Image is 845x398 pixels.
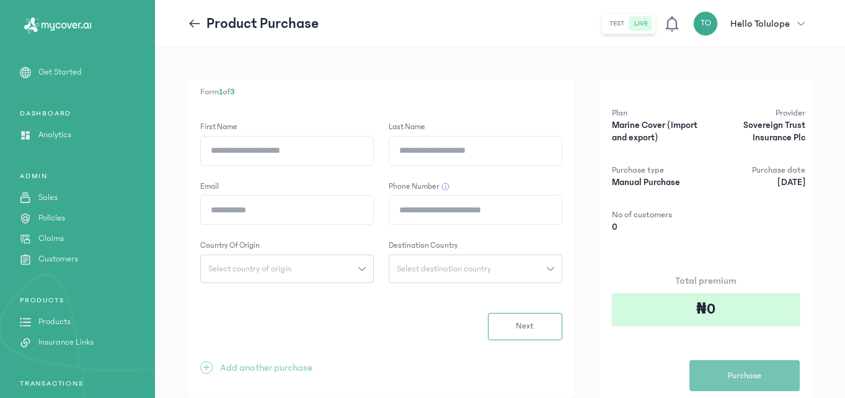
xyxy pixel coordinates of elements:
p: Customers [38,253,78,266]
p: No of customers [612,209,708,221]
label: Destination country [389,240,458,252]
p: Get Started [38,66,82,79]
span: Purchase [728,369,761,382]
p: Purchase date [709,164,805,176]
p: Sales [38,191,58,204]
label: Email [200,181,219,193]
button: test [604,16,629,31]
label: First Name [200,121,237,133]
span: Select destination country [389,265,498,273]
button: +Add another purchase [200,360,312,375]
p: Purchase type [612,164,708,176]
button: Select destination country [389,255,562,283]
span: Select country of origin [201,265,299,273]
p: Marine Cover (Import and export) [612,119,708,144]
span: 1 [219,87,223,97]
p: Policies [38,212,65,225]
p: Form of [200,86,562,99]
span: 3 [230,87,235,97]
p: Manual Purchase [612,176,708,189]
label: Phone Number [389,181,439,193]
p: Add another purchase [220,360,312,375]
p: Analytics [38,129,71,142]
label: Country of origin [200,240,260,252]
div: ₦0 [612,293,800,325]
p: Hello Tolulope [730,16,790,31]
button: live [629,16,653,31]
button: TOHello Tolulope [693,11,812,36]
span: Next [516,320,534,333]
p: Provider [709,107,805,119]
p: Products [38,315,71,328]
div: TO [693,11,718,36]
p: [DATE] [709,176,805,189]
label: Last Name [389,121,425,133]
p: Sovereign Trust Insurance Plc [709,119,805,144]
button: Select country of origin [200,255,374,283]
p: Insurance Links [38,336,94,349]
p: Plan [612,107,708,119]
p: 0 [612,221,708,233]
span: + [200,361,213,374]
p: Total premium [612,273,800,288]
p: Product Purchase [206,14,319,34]
p: Claims [38,232,64,245]
button: Purchase [689,360,800,391]
button: Next [488,313,562,340]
